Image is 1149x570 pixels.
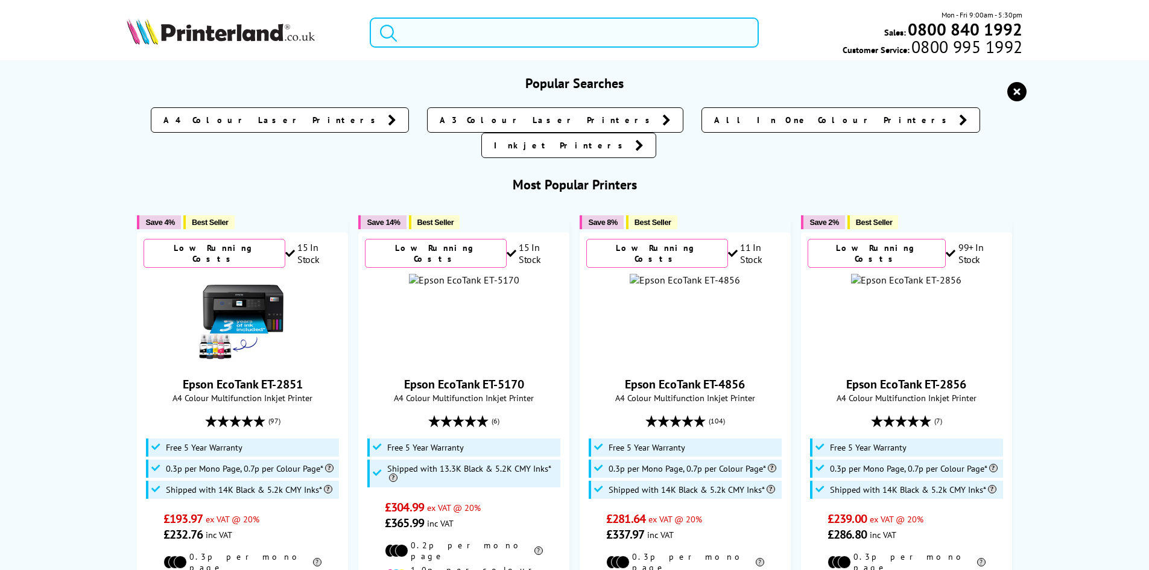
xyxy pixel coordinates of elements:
span: 0.3p per Mono Page, 0.7p per Colour Page* [830,464,998,473]
a: Epson EcoTank ET-4856 [625,376,745,392]
div: Low Running Costs [365,239,506,268]
span: inc VAT [206,529,232,540]
span: (97) [268,410,280,432]
span: Free 5 Year Warranty [609,443,685,452]
span: A4 Colour Multifunction Inkjet Printer [144,392,341,404]
button: Best Seller [409,215,460,229]
span: Save 8% [588,218,617,227]
span: ex VAT @ 20% [648,513,702,525]
span: inc VAT [427,518,454,529]
span: (7) [934,410,942,432]
span: Free 5 Year Warranty [830,443,907,452]
a: Epson EcoTank ET-2851 [183,376,303,392]
span: A4 Colour Multifunction Inkjet Printer [586,392,783,404]
button: Save 2% [801,215,844,229]
div: 15 In Stock [285,241,341,265]
div: 15 In Stock [507,241,563,265]
span: Best Seller [856,218,893,227]
span: A4 Colour Multifunction Inkjet Printer [365,392,562,404]
span: £239.00 [828,511,867,527]
span: £365.99 [385,515,424,531]
span: 0.3p per Mono Page, 0.7p per Colour Page* [166,464,334,473]
span: 0800 995 1992 [910,41,1022,52]
a: Printerland Logo [127,18,355,47]
a: A4 Colour Laser Printers [151,107,409,133]
span: £281.64 [606,511,645,527]
span: £337.97 [606,527,644,542]
a: A3 Colour Laser Printers [427,107,683,133]
span: Customer Service: [843,41,1022,55]
button: Save 4% [137,215,180,229]
span: Shipped with 14K Black & 5.2k CMY Inks* [830,485,996,495]
span: Best Seller [635,218,671,227]
div: Low Running Costs [586,239,727,268]
img: Epson EcoTank ET-5170 [409,274,519,286]
h3: Popular Searches [127,75,1023,92]
span: Shipped with 14K Black & 5.2k CMY Inks* [609,485,775,495]
img: Epson EcoTank ET-2851 [197,274,288,364]
span: ex VAT @ 20% [870,513,923,525]
li: 0.2p per mono page [385,540,543,562]
b: 0800 840 1992 [908,18,1022,40]
img: Epson EcoTank ET-4856 [630,274,740,286]
span: inc VAT [647,529,674,540]
span: Best Seller [192,218,229,227]
span: Free 5 Year Warranty [387,443,464,452]
div: 99+ In Stock [946,241,1005,265]
span: Sales: [884,27,906,38]
div: 11 In Stock [728,241,784,265]
span: A4 Colour Laser Printers [163,114,382,126]
span: inc VAT [870,529,896,540]
span: Free 5 Year Warranty [166,443,242,452]
span: All In One Colour Printers [714,114,953,126]
span: A4 Colour Multifunction Inkjet Printer [808,392,1005,404]
span: 0.3p per Mono Page, 0.7p per Colour Page* [609,464,776,473]
button: Best Seller [183,215,235,229]
span: ex VAT @ 20% [206,513,259,525]
span: £286.80 [828,527,867,542]
a: Epson EcoTank ET-2851 [197,355,288,367]
a: Inkjet Printers [481,133,656,158]
span: Shipped with 13.3K Black & 5.2K CMY Inks* [387,464,558,483]
span: A3 Colour Laser Printers [440,114,656,126]
span: Mon - Fri 9:00am - 5:30pm [942,9,1022,21]
h3: Most Popular Printers [127,176,1023,193]
span: Save 2% [809,218,838,227]
span: £193.97 [163,511,203,527]
input: Search product or b [370,17,759,48]
span: Shipped with 14K Black & 5.2k CMY Inks* [166,485,332,495]
span: Inkjet Printers [494,139,629,151]
div: Low Running Costs [144,239,285,268]
span: Save 14% [367,218,400,227]
img: Epson EcoTank ET-2856 [851,274,961,286]
a: All In One Colour Printers [701,107,980,133]
span: (6) [492,410,499,432]
span: Save 4% [145,218,174,227]
span: £232.76 [163,527,203,542]
span: ex VAT @ 20% [427,502,481,513]
a: Epson EcoTank ET-5170 [404,376,524,392]
div: Low Running Costs [808,239,946,268]
button: Best Seller [847,215,899,229]
button: Best Seller [626,215,677,229]
span: £304.99 [385,499,424,515]
button: Save 14% [358,215,406,229]
span: (104) [709,410,725,432]
a: 0800 840 1992 [906,24,1022,35]
a: Epson EcoTank ET-2856 [846,376,966,392]
button: Save 8% [580,215,623,229]
span: Best Seller [417,218,454,227]
img: Printerland Logo [127,18,315,45]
